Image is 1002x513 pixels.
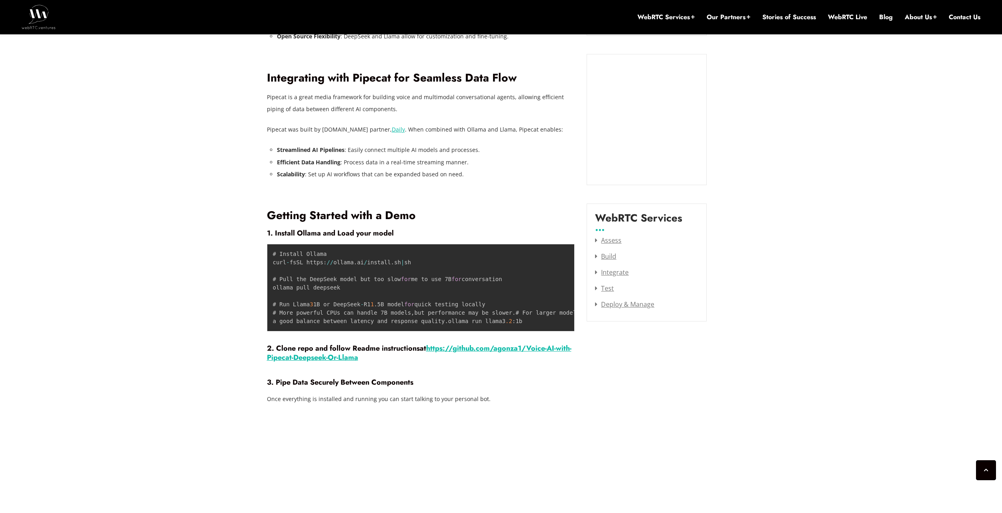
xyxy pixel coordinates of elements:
span: . [354,259,357,265]
a: Build [595,252,616,261]
span: / [330,259,333,265]
strong: 1. Install Ollama and Load your model [267,228,394,238]
strong: Efficient Data Handling [277,158,341,166]
span: . [374,301,377,307]
h2: Integrating with Pipecat for Seamless Data Flow [267,71,575,85]
span: / [327,259,330,265]
strong: Scalability [277,170,305,178]
span: for [451,276,461,282]
a: Stories of Success [762,13,816,22]
strong: Streamlined AI Pipelines [277,146,345,154]
a: About Us [905,13,937,22]
span: for [404,301,414,307]
span: - [361,301,364,307]
span: | [401,259,404,265]
span: - [286,259,289,265]
a: Test [595,284,614,293]
strong: Open Source Flexibility [277,32,341,40]
a: https:// [426,343,453,353]
iframe: Embedded CTA [595,62,698,177]
span: . [445,318,448,324]
a: Assess [595,236,621,245]
span: for [401,276,411,282]
a: Our Partners [707,13,750,22]
li: : Process data in a real-time streaming manner. [277,156,575,168]
li: : Easily connect multiple AI models and processes. [277,144,575,156]
span: . [391,259,394,265]
a: WebRTC Live [828,13,867,22]
p: Pipecat was built by [DOMAIN_NAME] partner, . When combined with Ollama and Llama, Pipecat enables: [267,124,575,136]
li: : DeepSeek and Llama allow for customization and fine-tuning. [277,30,575,42]
a: Integrate [595,268,629,277]
label: WebRTC Services [595,212,682,230]
a: Contact Us [949,13,980,22]
strong: 2. Clone repo and follow Readme instructions [267,343,420,353]
a: .com/agonza1/Voice-AI-with-Pipecat-Deepseek-Or-Llama [267,343,571,362]
strong: 3. Pipe Data Securely Between Components [267,377,413,387]
h2: Getting Started with a Demo [267,209,575,223]
img: WebRTC.ventures [22,5,56,29]
p: Once everything is installed and running you can start talking to your personal bot. [267,393,575,405]
span: 3 [310,301,313,307]
span: . [512,309,515,316]
h4: at [267,344,575,361]
p: Pipecat is a great media framework for building voice and multimodal conversational agents, allow... [267,91,575,115]
span: 1 [371,301,374,307]
span: : [323,259,327,265]
a: github [453,343,473,353]
code: # Install Ollama curl fsSL https ollama ai install sh sh # Pull the DeepSeek model but too slow m... [273,251,772,324]
a: Deploy & Manage [595,300,654,309]
li: : Set up AI workflows that can be expanded based on need. [277,168,575,180]
a: Blog [879,13,893,22]
span: , [411,309,414,316]
span: .2 [505,318,512,324]
a: WebRTC Services [637,13,695,22]
span: / [364,259,367,265]
a: Daily [392,126,405,133]
span: : [512,318,515,324]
